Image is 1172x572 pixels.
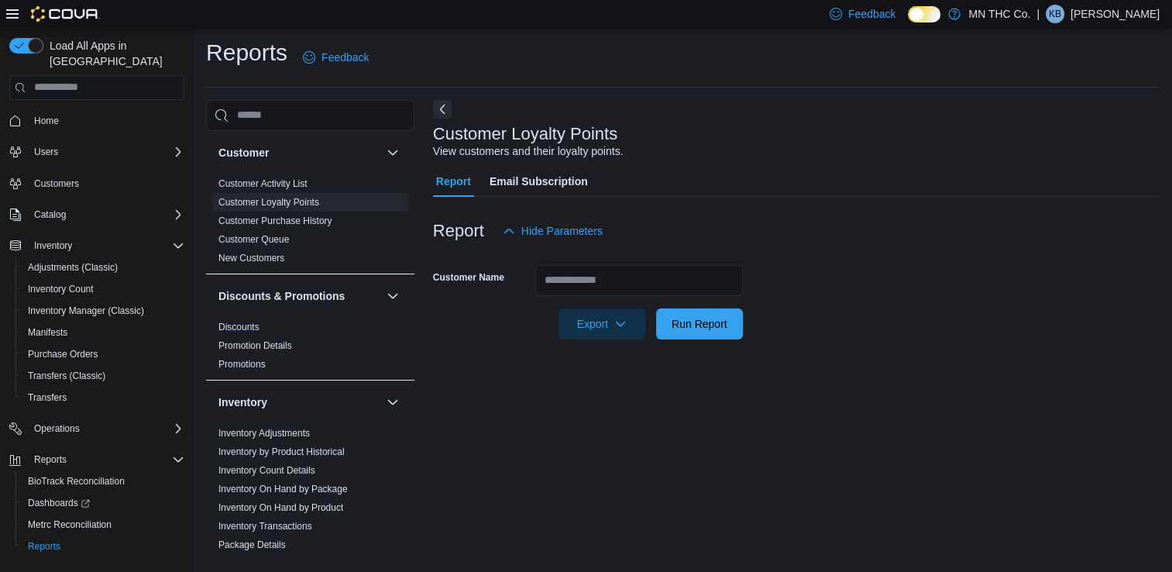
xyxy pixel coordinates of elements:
span: Reports [28,450,184,469]
span: Home [34,115,59,127]
h1: Reports [206,37,287,68]
span: Inventory Count [28,283,94,295]
span: Metrc Reconciliation [28,519,112,531]
a: Inventory Count [22,280,100,298]
button: Customer [218,145,380,160]
button: Export [559,308,645,339]
span: Purchase Orders [22,345,184,364]
button: Home [3,109,191,132]
button: Inventory [383,393,402,412]
a: Manifests [22,323,74,342]
a: Inventory On Hand by Package [218,484,348,494]
span: Package Details [218,539,286,551]
span: Operations [28,419,184,438]
span: Reports [34,453,67,466]
span: Hide Parameters [521,223,603,239]
a: Promotions [218,359,266,370]
h3: Customer [218,145,269,160]
span: Run Report [672,316,727,332]
button: Customer [383,143,402,162]
span: BioTrack Reconciliation [22,472,184,491]
a: Inventory Manager (Classic) [22,302,150,320]
span: Inventory [28,236,184,255]
button: Catalog [3,204,191,226]
div: Kiara Brown [1046,5,1064,23]
span: Transfers (Classic) [22,367,184,385]
h3: Customer Loyalty Points [433,125,617,143]
button: Hide Parameters [497,215,609,246]
button: Inventory Manager (Classic) [15,300,191,322]
a: Home [28,112,65,130]
span: Operations [34,422,80,435]
p: MN THC Co. [968,5,1030,23]
span: Transfers (Classic) [28,370,105,382]
span: Catalog [28,205,184,224]
span: Customer Queue [218,233,289,246]
button: Inventory Count [15,278,191,300]
input: Dark Mode [908,6,940,22]
span: Transfers [28,391,67,404]
span: Users [28,143,184,161]
button: Next [433,100,452,119]
span: Dashboards [28,497,90,509]
span: Adjustments (Classic) [22,258,184,277]
button: Discounts & Promotions [383,287,402,305]
button: Run Report [656,308,743,339]
a: Customer Purchase History [218,215,332,226]
span: Inventory Manager (Classic) [28,305,144,317]
span: Customers [28,174,184,193]
button: Operations [3,418,191,439]
a: Customer Loyalty Points [218,197,319,208]
span: Adjustments (Classic) [28,261,118,274]
a: Reports [22,537,67,556]
span: Catalog [34,208,66,221]
button: Users [3,141,191,163]
a: Purchase Orders [22,345,105,364]
span: Transfers [22,388,184,407]
a: Customers [28,174,85,193]
span: Dark Mode [908,22,909,23]
button: Adjustments (Classic) [15,257,191,278]
p: | [1036,5,1040,23]
span: Feedback [848,6,895,22]
div: Discounts & Promotions [206,318,414,380]
h3: Report [433,222,484,240]
a: Discounts [218,322,259,333]
button: Operations [28,419,86,438]
a: Inventory by Product Historical [218,446,345,457]
a: New Customers [218,253,284,264]
button: Reports [3,449,191,470]
span: Customer Loyalty Points [218,196,319,208]
button: Reports [28,450,73,469]
span: Customers [34,177,79,190]
a: Transfers (Classic) [22,367,112,385]
span: Email Subscription [490,166,588,197]
h3: Discounts & Promotions [218,288,345,304]
button: Catalog [28,205,72,224]
span: Manifests [28,326,67,339]
div: View customers and their loyalty points. [433,143,624,160]
a: Package History [218,558,286,569]
button: Customers [3,172,191,195]
span: Inventory Transactions [218,520,312,532]
span: Load All Apps in [GEOGRAPHIC_DATA] [43,38,184,69]
a: Dashboards [15,492,191,514]
button: Transfers (Classic) [15,365,191,387]
span: Package History [218,557,286,570]
span: Purchase Orders [28,348,98,360]
label: Customer Name [433,271,504,284]
button: Inventory [3,235,191,257]
span: Metrc Reconciliation [22,515,184,534]
a: Metrc Reconciliation [22,515,118,534]
button: Manifests [15,322,191,343]
h3: Inventory [218,395,267,410]
span: Reports [28,540,60,553]
span: KB [1049,5,1061,23]
span: Customer Activity List [218,177,308,190]
span: Inventory by Product Historical [218,446,345,458]
a: BioTrack Reconciliation [22,472,131,491]
span: Manifests [22,323,184,342]
span: Promotions [218,358,266,370]
a: Inventory Count Details [218,465,315,476]
button: Users [28,143,64,161]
